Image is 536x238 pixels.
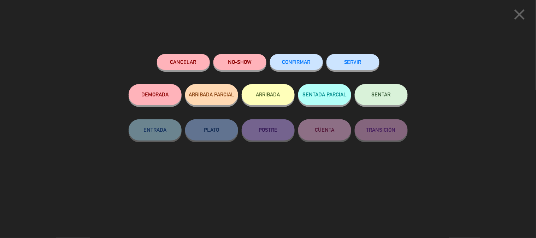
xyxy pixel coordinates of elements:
button: PLATO [185,119,238,141]
button: SERVIR [326,54,379,70]
button: TRANSICIÓN [355,119,408,141]
button: CUENTA [298,119,351,141]
span: CONFIRMAR [282,59,311,65]
button: Cancelar [157,54,210,70]
button: POSTRE [242,119,295,141]
button: ENTRADA [129,119,182,141]
span: SENTAR [372,91,391,97]
button: SENTAR [355,84,408,105]
button: CONFIRMAR [270,54,323,70]
i: close [511,6,529,23]
button: ARRIBADA PARCIAL [185,84,238,105]
button: NO-SHOW [213,54,266,70]
button: DEMORADA [129,84,182,105]
button: ARRIBADA [242,84,295,105]
button: close [509,5,531,26]
button: SENTADA PARCIAL [298,84,351,105]
span: ARRIBADA PARCIAL [189,91,234,97]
